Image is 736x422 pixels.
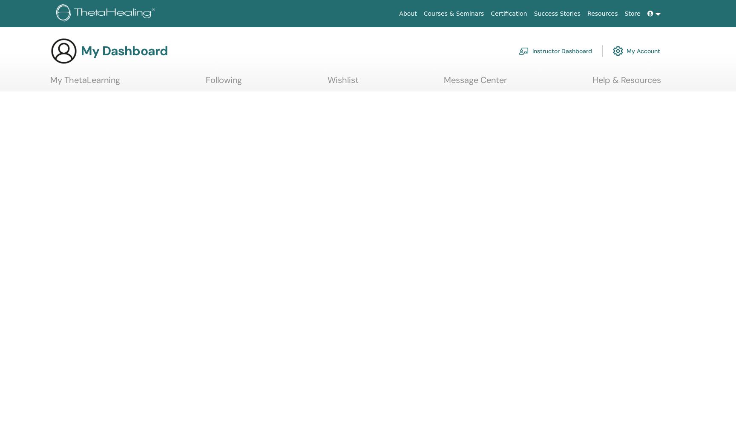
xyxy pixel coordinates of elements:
[420,6,488,22] a: Courses & Seminars
[592,75,661,91] a: Help & Resources
[519,47,529,55] img: chalkboard-teacher.svg
[50,37,78,65] img: generic-user-icon.jpg
[396,6,420,22] a: About
[531,6,584,22] a: Success Stories
[487,6,530,22] a: Certification
[584,6,621,22] a: Resources
[56,4,158,23] img: logo.png
[444,75,507,91] a: Message Center
[81,43,168,59] h3: My Dashboard
[621,6,644,22] a: Store
[613,42,660,60] a: My Account
[328,75,359,91] a: Wishlist
[50,75,120,91] a: My ThetaLearning
[613,44,623,58] img: cog.svg
[519,42,592,60] a: Instructor Dashboard
[206,75,242,91] a: Following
